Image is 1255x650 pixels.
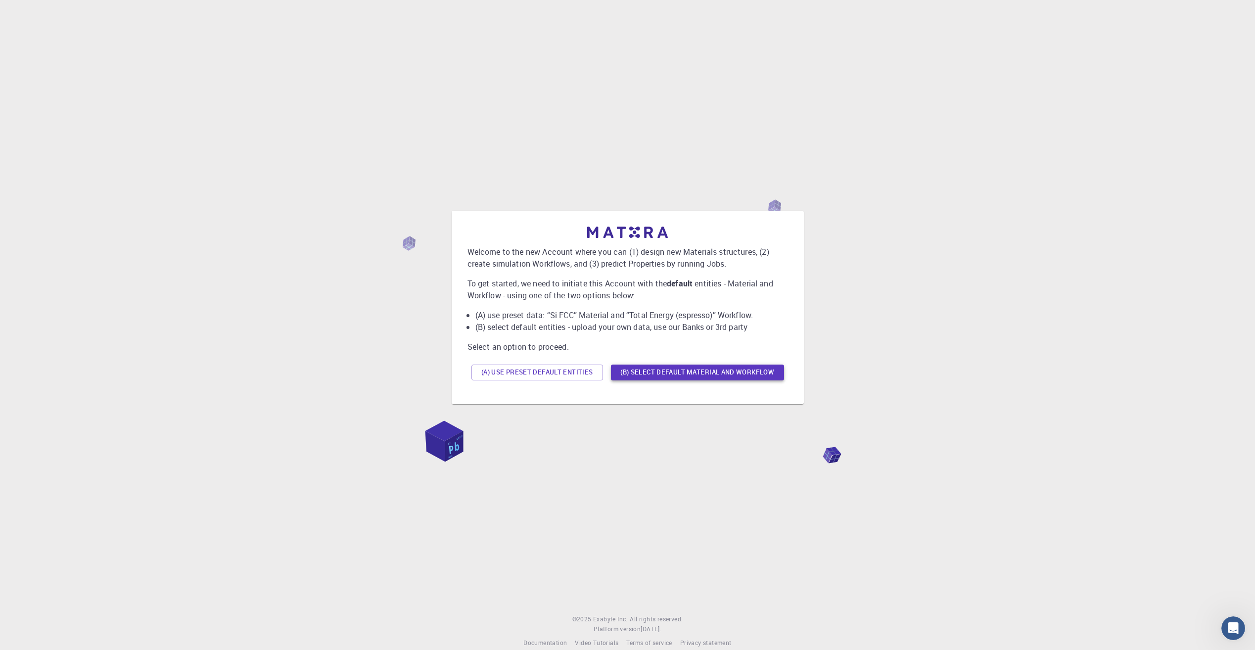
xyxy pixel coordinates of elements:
[626,639,672,647] span: Terms of service
[680,639,732,647] span: Privacy statement
[467,341,788,353] p: Select an option to proceed.
[575,639,618,647] span: Video Tutorials
[475,321,788,333] li: (B) select default entities - upload your own data, use our Banks or 3rd party
[1221,616,1245,640] iframe: Intercom live chat
[611,365,784,380] button: (B) Select default material and workflow
[572,614,593,624] span: © 2025
[475,309,788,321] li: (A) use preset data: “Si FCC” Material and “Total Energy (espresso)” Workflow.
[594,624,641,634] span: Platform version
[587,227,668,238] img: logo
[20,7,55,16] span: Support
[523,638,567,648] a: Documentation
[467,246,788,270] p: Welcome to the new Account where you can (1) design new Materials structures, (2) create simulati...
[593,615,628,623] span: Exabyte Inc.
[575,638,618,648] a: Video Tutorials
[630,614,683,624] span: All rights reserved.
[471,365,603,380] button: (A) Use preset default entities
[667,278,693,289] b: default
[523,639,567,647] span: Documentation
[626,638,672,648] a: Terms of service
[593,614,628,624] a: Exabyte Inc.
[467,278,788,301] p: To get started, we need to initiate this Account with the entities - Material and Workflow - usin...
[680,638,732,648] a: Privacy statement
[641,624,661,634] a: [DATE].
[641,625,661,633] span: [DATE] .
